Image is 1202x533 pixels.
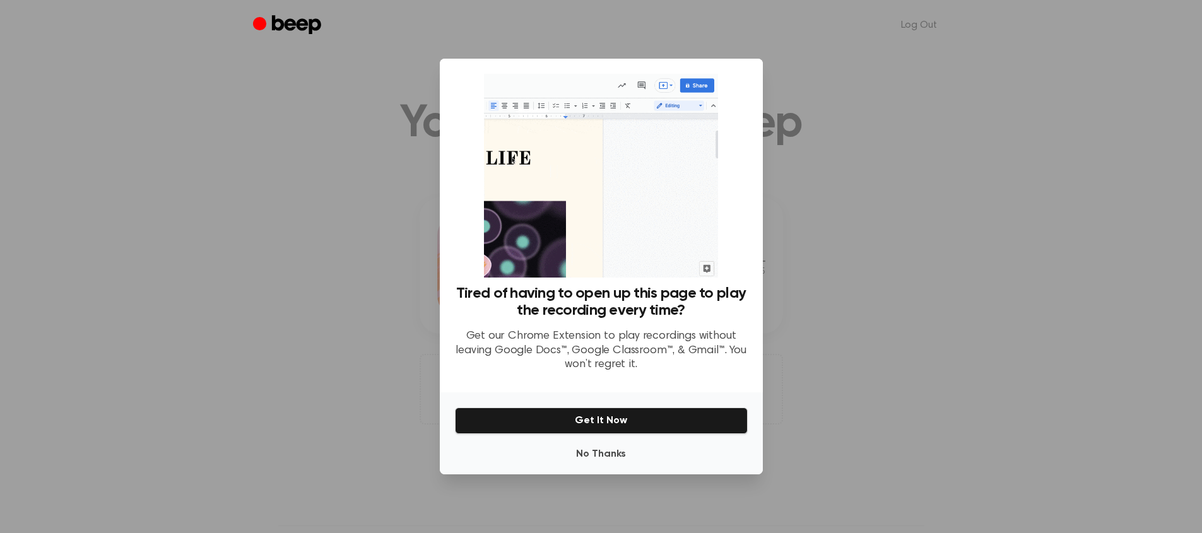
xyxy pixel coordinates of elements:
button: No Thanks [455,442,748,467]
h3: Tired of having to open up this page to play the recording every time? [455,285,748,319]
p: Get our Chrome Extension to play recordings without leaving Google Docs™, Google Classroom™, & Gm... [455,329,748,372]
button: Get It Now [455,407,748,434]
a: Log Out [888,10,950,40]
img: Beep extension in action [484,74,718,278]
a: Beep [253,13,324,38]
